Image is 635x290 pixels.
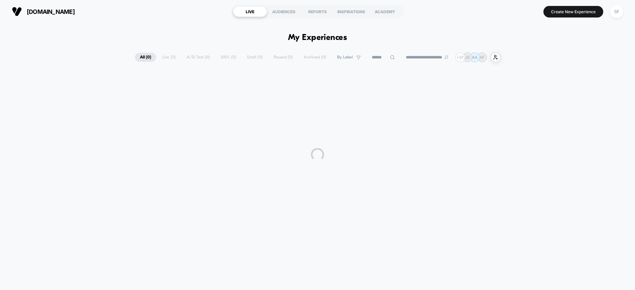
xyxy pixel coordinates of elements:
div: SF [610,5,623,18]
img: Visually logo [12,7,22,17]
div: AUDIENCES [267,6,301,17]
div: LIVE [233,6,267,17]
button: [DOMAIN_NAME] [10,6,77,17]
p: AF [480,55,485,60]
span: [DOMAIN_NAME] [27,8,75,15]
div: INSPIRATIONS [334,6,368,17]
button: SF [608,5,625,18]
span: By Label [337,55,353,60]
div: + 37 [455,53,465,62]
div: ACADEMY [368,6,402,17]
p: AA [472,55,477,60]
h1: My Experiences [288,33,347,43]
button: Create New Experience [543,6,603,18]
img: end [444,55,448,59]
p: JD [465,55,470,60]
div: REPORTS [301,6,334,17]
span: All ( 0 ) [135,53,156,62]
